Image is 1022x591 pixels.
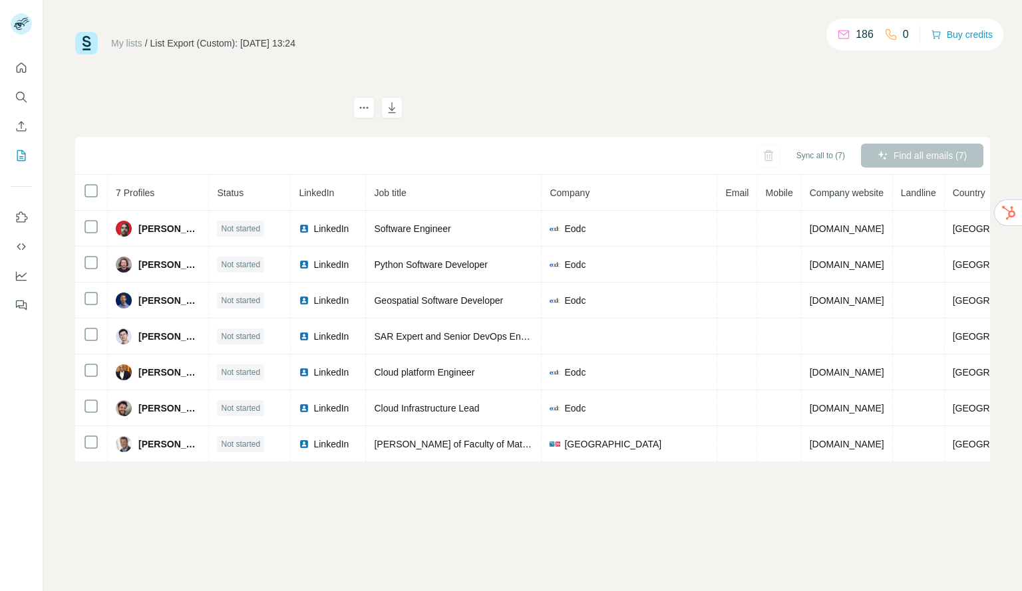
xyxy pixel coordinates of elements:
span: LinkedIn [313,222,349,235]
img: Avatar [116,221,132,237]
span: Job title [374,187,406,198]
span: LinkedIn [313,437,349,451]
span: Mobile [765,187,792,198]
span: [PERSON_NAME] of Faculty of Mathematics and Geoinformation [374,439,643,449]
span: SAR Expert and Senior DevOps Engineer [374,331,546,342]
span: [PERSON_NAME] [138,437,200,451]
span: Eodc [564,294,586,307]
span: Status [217,187,244,198]
span: Eodc [564,222,586,235]
span: Not started [221,223,260,235]
button: Buy credits [931,25,993,44]
span: [PERSON_NAME] [138,258,200,271]
button: Sync all to (7) [787,146,854,166]
span: LinkedIn [313,258,349,271]
span: Sync all to (7) [796,150,845,162]
span: [DOMAIN_NAME] [810,403,884,414]
span: Python Software Developer [374,259,487,270]
img: Avatar [116,257,132,273]
li: / [145,37,148,50]
span: Not started [221,438,260,450]
span: LinkedIn [313,402,349,415]
img: Avatar [116,293,132,308]
span: Not started [221,402,260,414]
button: Dashboard [11,264,32,288]
span: Email [725,187,749,198]
span: [DOMAIN_NAME] [810,259,884,270]
span: LinkedIn [313,366,349,379]
h1: List Export (Custom): [DATE] 13:24 [75,97,341,118]
span: Cloud platform Engineer [374,367,474,378]
span: [PERSON_NAME] [138,366,200,379]
img: company-logo [550,367,560,378]
span: 7 Profiles [116,187,154,198]
a: My lists [111,38,142,49]
span: Geospatial Software Developer [374,295,503,306]
img: company-logo [550,295,560,306]
img: LinkedIn logo [299,367,309,378]
img: company-logo [550,439,560,449]
img: LinkedIn logo [299,295,309,306]
div: List Export (Custom): [DATE] 13:24 [150,37,295,50]
img: LinkedIn logo [299,403,309,414]
button: Use Surfe on LinkedIn [11,205,32,229]
span: [DOMAIN_NAME] [810,223,884,234]
img: company-logo [550,403,560,414]
img: Avatar [116,400,132,416]
button: actions [353,97,375,118]
img: company-logo [550,259,560,270]
img: Avatar [116,364,132,380]
span: [DOMAIN_NAME] [810,439,884,449]
span: [PERSON_NAME] [138,330,200,343]
span: [PERSON_NAME] [138,222,200,235]
button: Quick start [11,56,32,80]
img: Avatar [116,436,132,452]
span: Company website [810,187,884,198]
span: LinkedIn [313,294,349,307]
span: Software Engineer [374,223,450,234]
span: LinkedIn [313,330,349,343]
button: Search [11,85,32,109]
span: LinkedIn [299,187,334,198]
span: Company [550,187,590,198]
span: Eodc [564,258,586,271]
button: Enrich CSV [11,114,32,138]
span: Cloud Infrastructure Lead [374,403,479,414]
span: Not started [221,295,260,306]
button: My lists [11,144,32,168]
span: [DOMAIN_NAME] [810,295,884,306]
img: company-logo [550,223,560,234]
img: LinkedIn logo [299,223,309,234]
img: Avatar [116,328,132,344]
span: Landline [901,187,936,198]
span: [DOMAIN_NAME] [810,367,884,378]
img: LinkedIn logo [299,331,309,342]
span: Not started [221,330,260,342]
img: Surfe Logo [75,32,98,55]
img: LinkedIn logo [299,259,309,270]
span: [GEOGRAPHIC_DATA] [564,437,661,451]
img: LinkedIn logo [299,439,309,449]
span: Eodc [564,366,586,379]
span: [PERSON_NAME] [138,294,200,307]
span: Not started [221,259,260,271]
button: Feedback [11,293,32,317]
p: 186 [856,27,874,43]
span: Not started [221,366,260,378]
span: Country [953,187,985,198]
span: Eodc [564,402,586,415]
button: Use Surfe API [11,235,32,259]
p: 0 [903,27,909,43]
span: [PERSON_NAME] [138,402,200,415]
